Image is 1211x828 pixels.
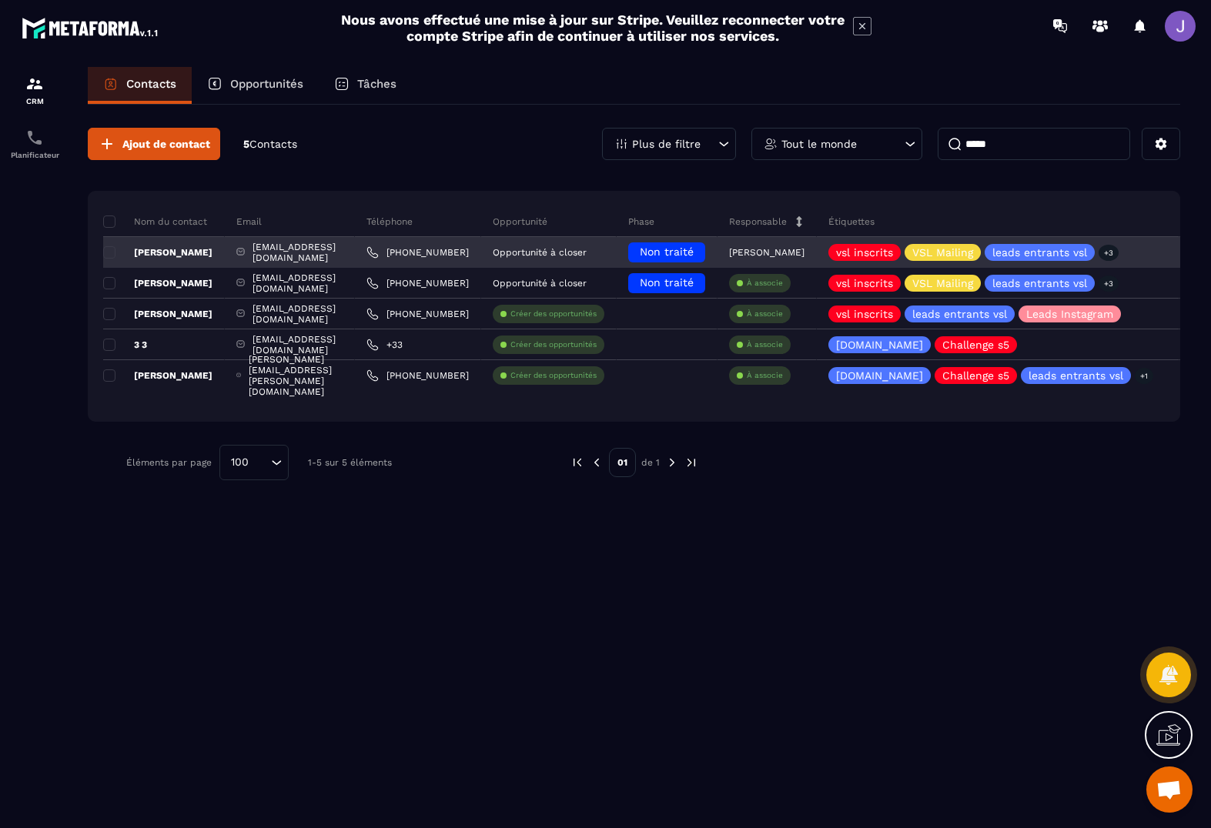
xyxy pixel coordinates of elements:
div: Ouvrir le chat [1146,766,1193,813]
p: À associe [747,370,783,381]
p: vsl inscrits [836,278,893,289]
p: Créer des opportunités [510,370,597,381]
p: 3 3 [103,339,147,351]
a: [PHONE_NUMBER] [366,308,469,320]
p: Opportunité [493,215,547,228]
span: Non traité [640,245,694,258]
p: leads entrants vsl [992,278,1087,289]
p: À associe [747,278,783,289]
p: Planificateur [4,151,65,159]
p: +1 [1135,368,1153,384]
p: [PERSON_NAME] [103,246,212,259]
span: Contacts [249,138,297,150]
p: VSL Mailing [912,247,973,258]
p: Leads Instagram [1026,309,1113,319]
p: de 1 [641,456,660,469]
p: Créer des opportunités [510,339,597,350]
p: Challenge s5 [942,370,1009,381]
a: [PHONE_NUMBER] [366,246,469,259]
p: +3 [1099,245,1119,261]
p: Éléments par page [126,457,212,468]
a: +33 [366,339,403,351]
p: 01 [609,448,636,477]
img: next [684,456,698,469]
input: Search for option [254,454,267,471]
a: Opportunités [192,67,319,104]
p: leads entrants vsl [1029,370,1123,381]
a: [PHONE_NUMBER] [366,277,469,289]
p: [DOMAIN_NAME] [836,339,923,350]
p: Opportunité à closer [493,247,587,258]
div: Search for option [219,445,289,480]
p: Email [236,215,262,228]
p: Plus de filtre [632,139,701,149]
p: [PERSON_NAME] [103,277,212,289]
a: formationformationCRM [4,63,65,117]
p: À associe [747,339,783,350]
span: Ajout de contact [122,136,210,152]
p: vsl inscrits [836,247,893,258]
img: prev [570,456,584,469]
p: 5 [243,137,297,152]
span: 100 [226,454,254,471]
p: Phase [628,215,654,228]
p: Challenge s5 [942,339,1009,350]
img: logo [22,14,160,42]
a: Contacts [88,67,192,104]
button: Ajout de contact [88,128,220,160]
p: Étiquettes [828,215,875,228]
p: [PERSON_NAME] [729,247,805,258]
p: Opportunité à closer [493,278,587,289]
a: [PHONE_NUMBER] [366,369,469,382]
p: Tâches [357,77,396,91]
p: À associe [747,309,783,319]
p: Responsable [729,215,787,228]
p: VSL Mailing [912,278,973,289]
p: vsl inscrits [836,309,893,319]
span: Non traité [640,276,694,289]
img: prev [590,456,604,469]
img: next [665,456,679,469]
p: Opportunités [230,77,303,91]
p: [PERSON_NAME] [103,308,212,320]
p: Tout le monde [781,139,857,149]
p: +3 [1099,275,1119,292]
p: [PERSON_NAME] [103,369,212,382]
p: CRM [4,97,65,105]
a: schedulerschedulerPlanificateur [4,117,65,171]
a: Tâches [319,67,412,104]
p: 1-5 sur 5 éléments [308,457,392,468]
p: Téléphone [366,215,413,228]
img: formation [25,75,44,93]
p: leads entrants vsl [912,309,1007,319]
p: Nom du contact [103,215,207,228]
img: scheduler [25,129,44,147]
h2: Nous avons effectué une mise à jour sur Stripe. Veuillez reconnecter votre compte Stripe afin de ... [340,12,845,44]
p: Créer des opportunités [510,309,597,319]
p: leads entrants vsl [992,247,1087,258]
p: [DOMAIN_NAME] [836,370,923,381]
p: Contacts [126,77,176,91]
